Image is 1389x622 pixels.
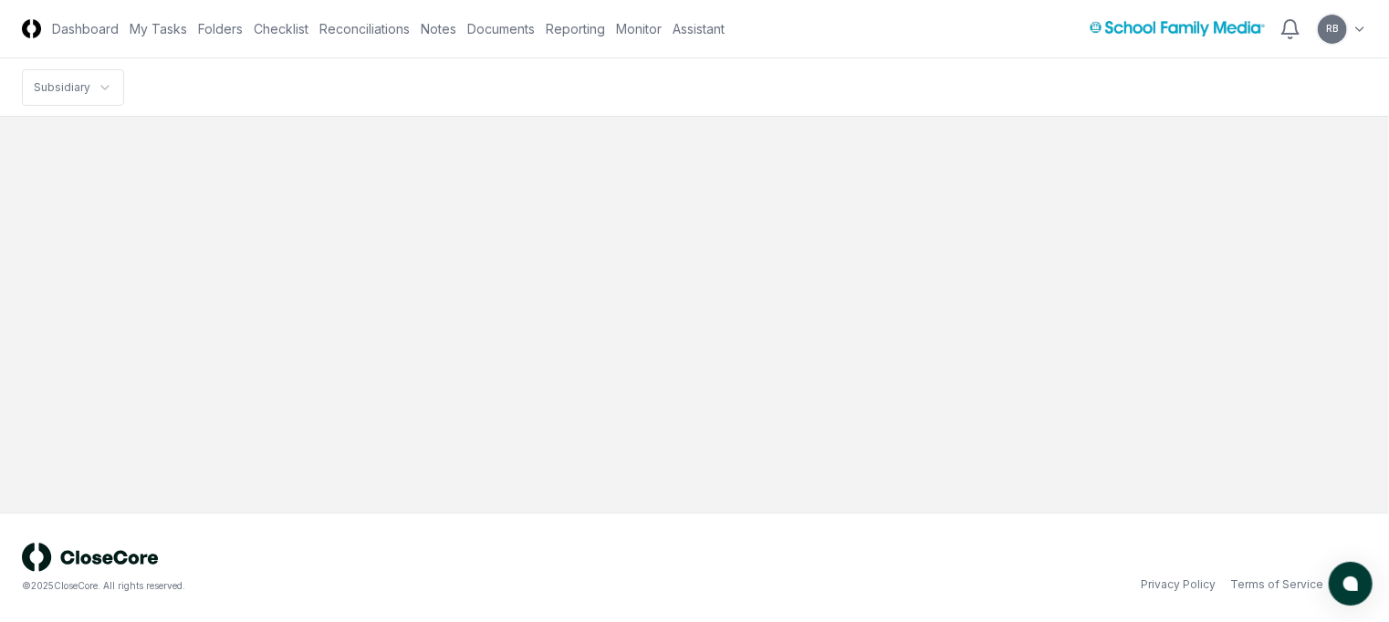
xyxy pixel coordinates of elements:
div: © 2025 CloseCore. All rights reserved. [22,579,694,593]
img: Logo [22,19,41,38]
img: logo [22,543,159,572]
a: Dashboard [52,19,119,38]
a: Folders [198,19,243,38]
span: RB [1327,22,1339,36]
a: Monitor [616,19,662,38]
a: Terms of Service [1230,576,1323,593]
button: atlas-launcher [1329,562,1373,606]
a: Assistant [673,19,725,38]
div: Subsidiary [34,79,90,96]
a: Checklist [254,19,308,38]
button: RB [1316,13,1349,46]
a: Documents [467,19,535,38]
a: Notes [421,19,456,38]
a: Reporting [546,19,605,38]
a: Reconciliations [319,19,410,38]
a: Privacy Policy [1141,576,1216,593]
nav: breadcrumb [22,69,124,106]
a: My Tasks [130,19,187,38]
img: School Family Media logo [1090,21,1265,36]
